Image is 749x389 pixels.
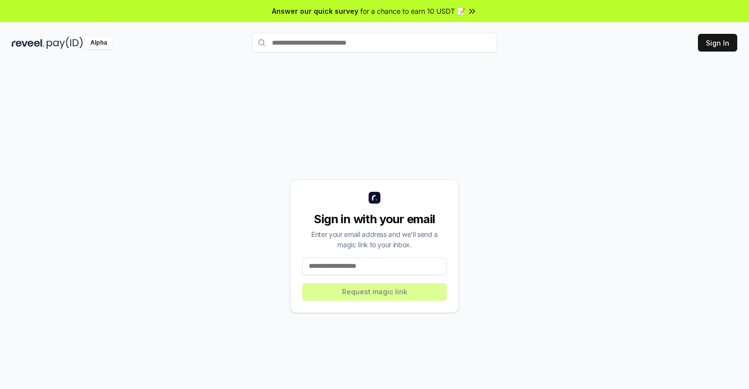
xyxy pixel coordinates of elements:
[302,229,447,250] div: Enter your email address and we’ll send a magic link to your inbox.
[272,6,358,16] span: Answer our quick survey
[369,192,380,204] img: logo_small
[47,37,83,49] img: pay_id
[698,34,737,52] button: Sign In
[85,37,112,49] div: Alpha
[302,211,447,227] div: Sign in with your email
[12,37,45,49] img: reveel_dark
[360,6,465,16] span: for a chance to earn 10 USDT 📝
